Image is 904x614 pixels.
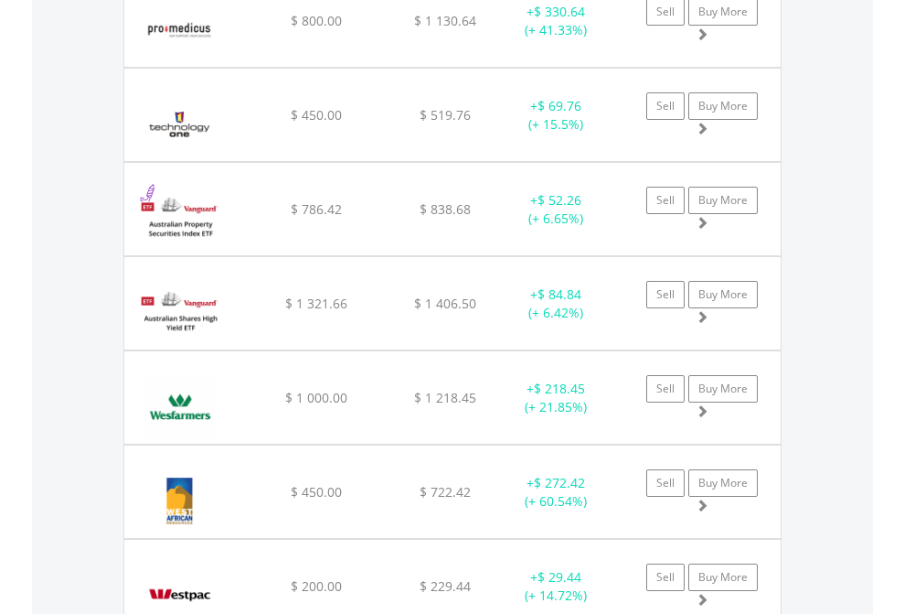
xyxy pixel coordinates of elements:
a: Sell [646,281,685,308]
span: $ 786.42 [291,200,342,218]
span: $ 1 130.64 [414,12,476,29]
span: $ 200.00 [291,577,342,595]
img: EQU.AU.WES.png [133,374,226,439]
span: $ 1 406.50 [414,295,476,312]
a: Sell [646,469,685,497]
a: Buy More [688,469,758,497]
span: $ 84.84 [537,285,581,303]
a: Sell [646,564,685,591]
span: $ 229.44 [420,577,471,595]
img: EQU.AU.VHY.png [133,280,226,345]
a: Buy More [688,375,758,403]
span: $ 69.76 [537,97,581,114]
span: $ 450.00 [291,106,342,124]
span: $ 450.00 [291,483,342,501]
div: + (+ 15.5%) [499,97,613,134]
span: $ 1 321.66 [285,295,347,312]
span: $ 519.76 [420,106,471,124]
span: $ 1 218.45 [414,389,476,406]
div: + (+ 6.65%) [499,191,613,228]
div: + (+ 6.42%) [499,285,613,322]
span: $ 29.44 [537,568,581,586]
span: $ 800.00 [291,12,342,29]
a: Sell [646,92,685,120]
img: EQU.AU.TNE.png [133,92,226,156]
span: $ 838.68 [420,200,471,218]
div: + (+ 60.54%) [499,474,613,511]
a: Sell [646,187,685,214]
span: $ 272.42 [534,474,585,491]
img: EQU.AU.WAF.png [133,469,226,533]
div: + (+ 41.33%) [499,3,613,39]
span: $ 218.45 [534,380,585,397]
a: Sell [646,375,685,403]
span: $ 330.64 [534,3,585,20]
span: $ 722.42 [420,483,471,501]
span: $ 1 000.00 [285,389,347,406]
a: Buy More [688,281,758,308]
a: Buy More [688,92,758,120]
div: + (+ 21.85%) [499,380,613,416]
span: $ 52.26 [537,191,581,209]
div: + (+ 14.72%) [499,568,613,605]
a: Buy More [688,564,758,591]
a: Buy More [688,187,758,214]
img: EQU.AU.VAP.png [133,186,226,251]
